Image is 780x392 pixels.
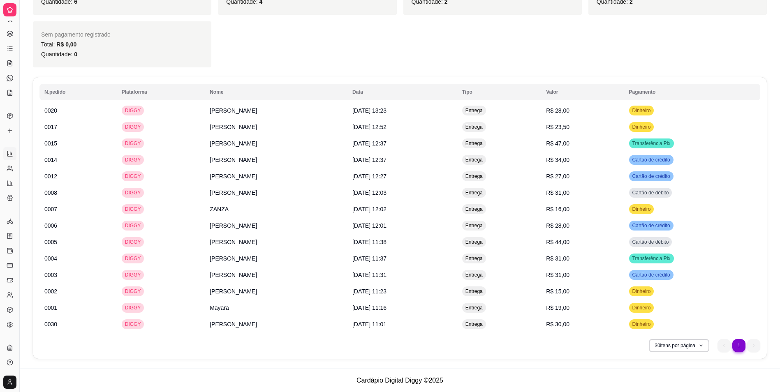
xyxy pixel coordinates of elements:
footer: Cardápio Digital Diggy © 2025 [20,369,780,392]
span: Transferência Pix [631,255,672,262]
span: 0001 [44,304,57,311]
span: Entrega [464,222,484,229]
span: 0003 [44,272,57,278]
span: [DATE] 11:01 [352,321,387,327]
span: R$ 23,50 [546,124,569,130]
span: R$ 31,00 [546,189,569,196]
span: DIGGY [123,321,143,327]
span: Dinheiro [631,124,653,130]
span: [DATE] 12:52 [352,124,387,130]
span: 0007 [44,206,57,212]
span: Entrega [464,304,484,311]
span: R$ 44,00 [546,239,569,245]
span: DIGGY [123,239,143,245]
span: Entrega [464,157,484,163]
span: Cartão de crédito [631,272,672,278]
span: 0 [74,51,77,58]
span: [DATE] 11:38 [352,239,387,245]
span: R$ 31,00 [546,272,569,278]
span: 0030 [44,321,57,327]
span: 0006 [44,222,57,229]
span: R$ 34,00 [546,157,569,163]
span: 0017 [44,124,57,130]
span: 0015 [44,140,57,147]
span: 0004 [44,255,57,262]
span: [DATE] 11:23 [352,288,387,295]
span: R$ 27,00 [546,173,569,180]
span: [DATE] 11:16 [352,304,387,311]
span: Dinheiro [631,304,653,311]
span: [DATE] 12:37 [352,140,387,147]
span: Entrega [464,239,484,245]
span: R$ 28,00 [546,222,569,229]
span: Entrega [464,272,484,278]
span: Quantidade: [41,51,77,58]
span: Sem pagamento registrado [41,31,111,38]
span: Dinheiro [631,321,653,327]
td: ZANZA [205,201,347,217]
span: 0020 [44,107,57,114]
span: [DATE] 12:01 [352,222,387,229]
th: N.pedido [39,84,117,100]
span: DIGGY [123,124,143,130]
span: [DATE] 11:31 [352,272,387,278]
td: [PERSON_NAME] [205,283,347,300]
button: 30itens por página [649,339,709,352]
span: [DATE] 11:37 [352,255,387,262]
td: [PERSON_NAME] [205,119,347,135]
span: Entrega [464,173,484,180]
span: Dinheiro [631,206,653,212]
span: Entrega [464,255,484,262]
th: Data [347,84,457,100]
span: Entrega [464,288,484,295]
span: Entrega [464,140,484,147]
span: DIGGY [123,255,143,262]
span: [DATE] 12:37 [352,157,387,163]
span: [DATE] 12:02 [352,206,387,212]
span: Dinheiro [631,288,653,295]
td: [PERSON_NAME] [205,102,347,119]
td: [PERSON_NAME] [205,217,347,234]
span: Entrega [464,321,484,327]
span: 0012 [44,173,57,180]
td: [PERSON_NAME] [205,135,347,152]
span: DIGGY [123,107,143,114]
th: Pagamento [624,84,760,100]
span: 0014 [44,157,57,163]
span: DIGGY [123,304,143,311]
span: Cartão de crédito [631,222,672,229]
th: Valor [541,84,624,100]
span: [DATE] 13:23 [352,107,387,114]
span: 0008 [44,189,57,196]
span: Entrega [464,124,484,130]
span: DIGGY [123,173,143,180]
th: Tipo [457,84,541,100]
td: [PERSON_NAME] [205,267,347,283]
li: pagination item 1 active [732,339,745,352]
span: Cartão de débito [631,239,671,245]
td: [PERSON_NAME] [205,316,347,332]
span: R$ 28,00 [546,107,569,114]
span: R$ 30,00 [546,321,569,327]
th: Nome [205,84,347,100]
span: 0002 [44,288,57,295]
span: R$ 19,00 [546,304,569,311]
span: DIGGY [123,140,143,147]
span: [DATE] 12:03 [352,189,387,196]
td: [PERSON_NAME] [205,184,347,201]
span: Transferência Pix [631,140,672,147]
span: DIGGY [123,272,143,278]
span: Entrega [464,206,484,212]
span: Entrega [464,189,484,196]
span: Entrega [464,107,484,114]
span: Dinheiro [631,107,653,114]
span: Cartão de crédito [631,157,672,163]
span: DIGGY [123,206,143,212]
span: DIGGY [123,222,143,229]
span: [DATE] 12:27 [352,173,387,180]
nav: pagination navigation [713,335,764,356]
span: DIGGY [123,288,143,295]
span: Cartão de crédito [631,173,672,180]
span: R$ 15,00 [546,288,569,295]
span: Cartão de débito [631,189,671,196]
